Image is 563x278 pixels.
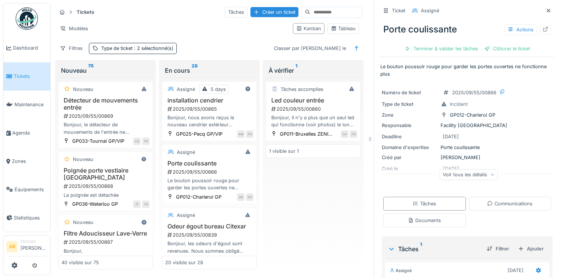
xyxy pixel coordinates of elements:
div: Type de ticket [101,45,173,52]
a: Statistiques [3,203,50,232]
div: GP025-Pecq GP/VIP [176,130,223,138]
a: Dashboard [3,34,50,62]
a: Équipements [3,175,50,203]
h3: Détecteur de mouvements entrée [61,97,150,111]
a: Agenda [3,119,50,147]
li: [PERSON_NAME] [20,238,47,255]
div: 2025/09/55/00866 [452,89,496,96]
div: GP012-Charleroi GP [450,111,495,119]
div: [PERSON_NAME] [382,154,553,161]
div: FG [246,193,253,201]
div: Classer par [PERSON_NAME] le [271,43,349,54]
a: Maintenance [3,91,50,119]
div: [DATE] [443,133,459,140]
div: Nouveau [73,86,93,93]
div: Responsable [382,122,438,129]
div: Filtres [57,43,86,54]
div: 2025/09/55/00866 [167,168,253,176]
div: Assigné [177,149,195,156]
div: Actions [504,24,537,35]
div: 20 visible sur 28 [165,259,203,266]
div: À vérifier [269,66,358,75]
div: GP036-Waterloo GP [72,200,118,208]
div: Assigné [390,268,412,274]
img: Badge_color-CXgf-gQk.svg [16,7,38,30]
span: Maintenance [15,101,47,108]
div: 2025/09/55/00865 [167,105,253,113]
h3: Porte coulissante [165,160,253,167]
div: Bonjour, le détecteur de mouvements de l'entrée ne fonctionne plus depuis lundi. Un technicien y ... [61,121,150,135]
strong: Tickets [74,9,97,16]
div: FG [350,130,357,138]
div: GP033-Tournai GP/VIP [72,138,124,145]
p: Le bouton poussoir rouge pour garder les portes ouvertes ne fonctionne plus [380,63,554,77]
div: Clôturer le ticket [481,44,533,54]
div: FG [142,200,150,208]
div: Tableau [331,25,356,32]
div: Nouveau [73,219,93,226]
h3: installation cendrier [165,97,253,104]
div: Porte coulissante [380,20,554,39]
div: 2025/09/55/00839 [167,231,253,238]
div: Type de ticket [382,101,438,108]
div: 2025/09/55/00860 [271,105,357,113]
div: CA [341,130,348,138]
a: AB Manager[PERSON_NAME] [6,238,47,256]
sup: 1 [420,244,422,253]
a: Tickets [3,62,50,91]
div: Nouveau [61,66,150,75]
div: Communications [487,200,532,207]
div: Documents [408,217,441,224]
div: Tâches [388,244,481,253]
div: Assigné [177,212,195,219]
div: 2025/09/55/00867 [63,238,150,246]
div: Incident [450,101,468,108]
div: Ajouter [515,244,547,254]
div: 2025/09/55/00868 [63,183,150,190]
div: 1 visible sur 1 [269,148,299,155]
div: Bonjour, il n'y a plus que un seul led qui fonctionne (voir photos) le long des entrée [269,114,357,128]
span: Agenda [12,129,47,136]
div: Assigné [421,7,439,14]
div: [DATE] [508,267,524,274]
div: GP011-Bruxelles ZENI... [280,130,333,138]
div: Le bouton poussoir rouge pour garder les portes ouvertes ne fonctionne plus [165,177,253,191]
li: AB [6,241,17,252]
a: Zones [3,147,50,176]
div: JF [133,200,141,208]
div: Tâches [413,200,436,207]
span: Tickets [14,73,47,80]
div: Filtrer [484,244,512,254]
div: Kanban [296,25,321,32]
h3: Filtre Adoucisseur Lave-Verre [61,230,150,237]
div: Facility [GEOGRAPHIC_DATA] [382,122,553,129]
div: Créer un ticket [250,7,298,17]
div: Numéro de ticket [382,89,438,96]
div: La poignée est détachée [61,192,150,199]
sup: 28 [192,66,198,75]
div: Porte coulissante [382,144,553,151]
h3: Odeur égout bureau Citexar [165,223,253,230]
div: Bonjour, L'adoucisseur pour le Lave-verre (voir Photo) est périmé. Pourriez-vous, SVP, procéder à... [61,247,150,262]
div: En cours [165,66,254,75]
sup: 1 [295,66,297,75]
sup: 75 [88,66,94,75]
div: Zone [382,111,438,119]
div: AM [237,130,244,138]
span: Dashboard [13,44,47,51]
div: Bonjour, les odeurs d'égout sont revenues. Nous sommes obligé d'ouvrir les deux portes, et rajout... [165,240,253,254]
div: Manager [20,238,47,244]
span: Équipements [15,186,47,193]
div: 5 days [211,86,226,93]
div: 2025/09/55/00869 [63,113,150,120]
div: FG [246,130,253,138]
h3: Poignée porte vestiaire [GEOGRAPHIC_DATA] [61,167,150,181]
div: GP012-Charleroi GP [176,193,221,200]
div: Modèles [57,23,92,34]
div: Tâches [225,7,247,18]
span: Zones [12,158,47,165]
span: : 2 sélectionné(s) [132,45,173,51]
div: FG [142,138,150,145]
div: Bonjour, nous avons reçus le nouveau cendrier extérieur serait-il possible de prévoir l'installat... [165,114,253,128]
div: Voir tous les détails [439,169,498,180]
